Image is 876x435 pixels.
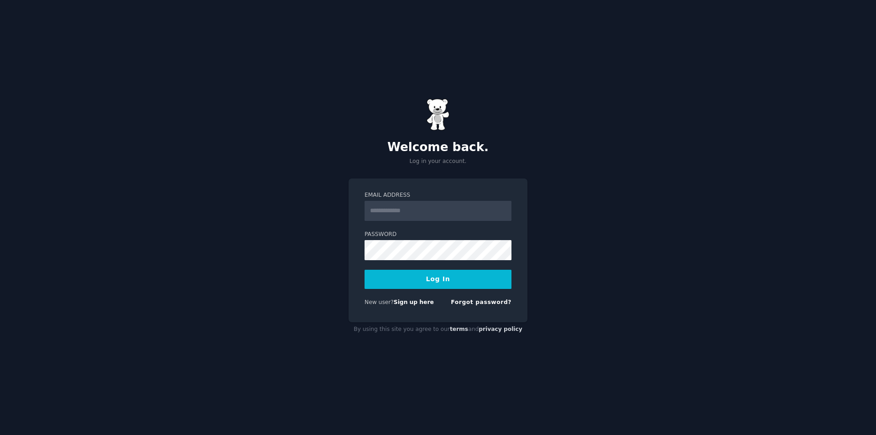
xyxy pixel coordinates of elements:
label: Password [365,231,511,239]
p: Log in your account. [349,157,527,166]
span: New user? [365,299,394,305]
label: Email Address [365,191,511,199]
a: Forgot password? [451,299,511,305]
h2: Welcome back. [349,140,527,155]
a: terms [450,326,468,332]
div: By using this site you agree to our and [349,322,527,337]
a: privacy policy [479,326,522,332]
img: Gummy Bear [427,99,449,131]
a: Sign up here [394,299,434,305]
button: Log In [365,270,511,289]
